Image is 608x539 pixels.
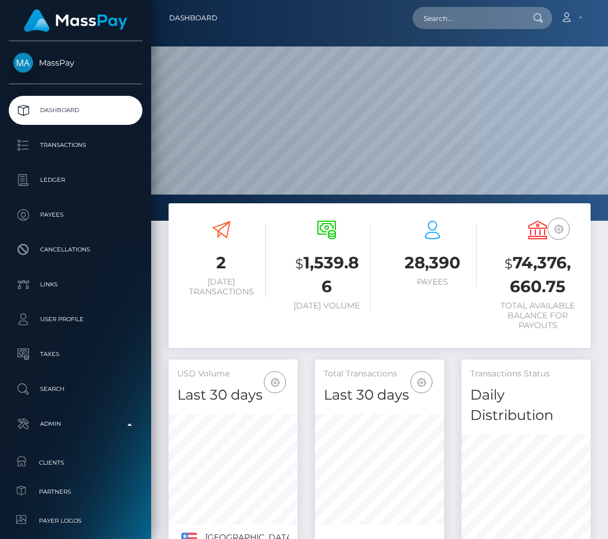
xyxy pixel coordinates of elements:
[295,256,303,272] small: $
[413,7,522,29] input: Search...
[470,368,582,380] h5: Transactions Status
[505,256,513,272] small: $
[388,251,477,274] h3: 28,390
[283,301,371,311] h6: [DATE] Volume
[9,200,142,229] a: Payees
[9,375,142,404] a: Search
[9,58,142,68] span: MassPay
[13,206,138,224] p: Payees
[169,6,217,30] a: Dashboard
[324,368,435,380] h5: Total Transactions
[388,277,477,287] h6: Payees
[494,251,582,298] h3: 74,376,660.75
[470,385,582,426] h4: Daily Distribution
[9,508,142,533] a: Payer Logos
[324,385,435,405] h4: Last 30 days
[13,415,138,433] p: Admin
[13,485,138,498] span: Partners
[13,136,138,154] p: Transactions
[24,9,127,32] img: MassPay Logo
[13,346,138,363] p: Taxes
[9,270,142,299] a: Links
[494,301,582,330] h6: Total Available Balance for Payouts
[13,171,138,189] p: Ledger
[13,514,138,527] span: Payer Logos
[13,102,138,119] p: Dashboard
[9,96,142,125] a: Dashboard
[13,276,138,293] p: Links
[13,456,138,469] span: Clients
[9,305,142,334] a: User Profile
[13,311,138,328] p: User Profile
[9,409,142,439] a: Admin
[283,251,371,298] h3: 1,539.86
[9,479,142,504] a: Partners
[9,450,142,475] a: Clients
[9,340,142,369] a: Taxes
[13,380,138,398] p: Search
[177,251,266,274] h3: 2
[177,385,289,405] h4: Last 30 days
[13,241,138,258] p: Cancellations
[177,368,289,380] h5: USD Volume
[13,53,33,73] img: MassPay
[9,235,142,264] a: Cancellations
[9,131,142,160] a: Transactions
[9,166,142,195] a: Ledger
[177,277,266,297] h6: [DATE] Transactions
